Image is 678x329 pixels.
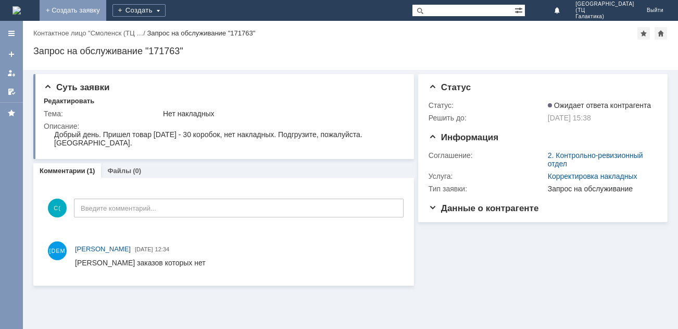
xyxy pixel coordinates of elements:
[429,132,498,142] span: Информация
[548,185,653,193] div: Запрос на обслуживание
[155,246,170,252] span: 12:34
[40,167,85,175] a: Комментарии
[33,29,147,37] div: /
[3,46,20,63] a: Создать заявку
[429,101,546,109] div: Статус:
[3,83,20,100] a: Мои согласования
[429,185,546,193] div: Тип заявки:
[163,109,400,118] div: Нет накладных
[12,6,21,15] img: logo
[135,246,153,252] span: [DATE]
[44,122,402,130] div: Описание:
[133,167,141,175] div: (0)
[12,6,21,15] a: Перейти на домашнюю страницу
[429,203,539,213] span: Данные о контрагенте
[429,151,546,160] div: Соглашение:
[429,114,546,122] div: Решить до:
[33,46,668,56] div: Запрос на обслуживание "171763"
[75,244,131,254] a: [PERSON_NAME]
[548,151,643,168] a: 2. Контрольно-ревизионный отдел
[44,109,161,118] div: Тема:
[655,27,667,40] div: Сделать домашней страницей
[637,27,650,40] div: Добавить в избранное
[429,82,471,92] span: Статус
[575,14,634,20] span: Галактика)
[575,7,634,14] span: (ТЦ
[3,65,20,81] a: Мои заявки
[33,29,143,37] a: Контактное лицо "Смоленск (ТЦ …
[548,114,591,122] span: [DATE] 15:38
[48,199,67,217] span: С(
[75,245,131,253] span: [PERSON_NAME]
[575,1,634,7] span: [GEOGRAPHIC_DATA]
[514,5,525,15] span: Расширенный поиск
[548,172,637,180] a: Корректировка накладных
[44,97,94,105] div: Редактировать
[107,167,131,175] a: Файлы
[429,172,546,180] div: Услуга:
[44,82,109,92] span: Суть заявки
[147,29,255,37] div: Запрос на обслуживание "171763"
[548,101,651,109] span: Ожидает ответа контрагента
[112,4,166,17] div: Создать
[87,167,95,175] div: (1)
